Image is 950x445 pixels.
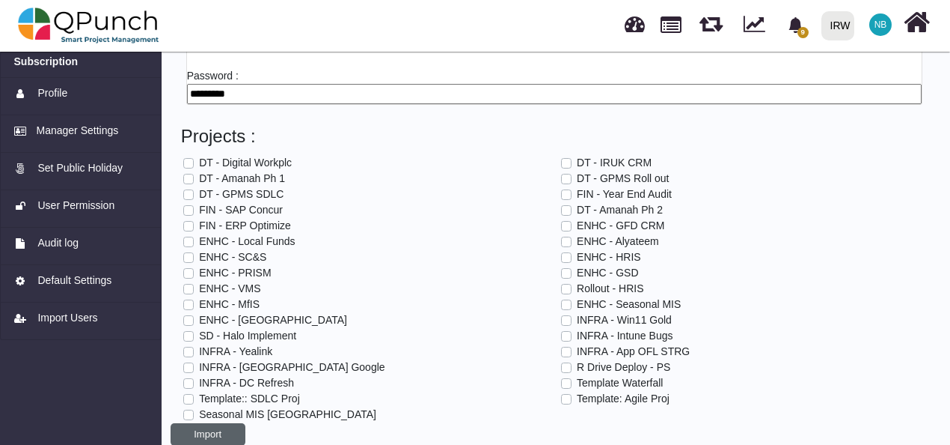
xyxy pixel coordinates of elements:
[782,11,809,38] div: Notification
[860,1,901,49] a: NB
[199,234,295,249] div: ENHC - Local Funds
[199,155,292,171] div: DT - Digital Workplc
[577,265,638,281] div: ENHC - GSD
[37,273,111,288] span: Default Settings
[199,407,376,423] div: Seasonal MIS [GEOGRAPHIC_DATA]
[815,1,860,50] a: IRW
[199,360,384,375] div: INFRA - [GEOGRAPHIC_DATA] Google
[18,3,159,48] img: qpunch-sp.fa6292f.png
[577,202,663,218] div: DT - Amanah Ph 2
[869,13,892,36] span: Nabiha Batool
[904,8,930,37] i: Home
[14,55,79,68] h6: Subscription
[199,391,300,407] div: Template:: SDLC Proj
[577,187,672,202] div: FIN - Year End Audit
[199,281,260,297] div: ENHC - VMS
[577,360,670,375] div: R Drive Deploy - PS
[577,155,652,171] div: DT - IRUK CRM
[199,375,294,391] div: INFRA - DC Refresh
[37,235,78,251] span: Audit log
[577,218,664,234] div: ENHC - GFD CRM
[199,218,291,234] div: FIN - ERP Optimize
[577,249,641,265] div: ENHC - HRIS
[199,297,260,312] div: ENHC - MfIS
[577,375,663,391] div: Template Waterfall
[37,198,114,214] span: User Permission
[199,344,272,360] div: INFRA - Yealink
[577,391,669,407] div: Template: Agile Proj
[779,1,815,48] a: bell fill9
[661,10,681,33] span: Projects
[830,13,851,39] div: IRW
[797,27,809,38] span: 9
[577,281,643,297] div: Rollout - HRIS
[577,297,681,312] div: ENHC - Seasonal MIS
[181,126,928,150] h3: Projects :
[199,249,266,265] div: ENHC - SC&S
[199,171,285,187] div: DT - Amanah Ph 1
[199,187,284,202] div: DT - GPMS SDLC
[577,344,690,360] div: INFRA - App OFL STRG
[199,265,271,281] div: ENHC - PRISM
[577,234,659,249] div: ENHC - Alyateem
[788,17,803,33] svg: bell fill
[37,123,119,139] span: Manager Settings
[699,7,723,32] span: Releases
[874,20,887,29] span: NB
[736,1,779,50] div: Dynamic Report
[199,202,283,218] div: FIN - SAP Concur
[199,328,296,344] div: SD - Halo Implement
[577,328,672,344] div: INFRA - Intune Bugs
[37,310,97,326] span: Import Users
[625,9,645,31] span: Dashboard
[199,312,347,328] div: ENHC - [GEOGRAPHIC_DATA]
[577,171,669,187] div: DT - GPMS Roll out
[37,85,67,101] span: Profile
[577,312,672,328] div: INFRA - Win11 Gold
[37,160,123,176] span: Set Public Holiday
